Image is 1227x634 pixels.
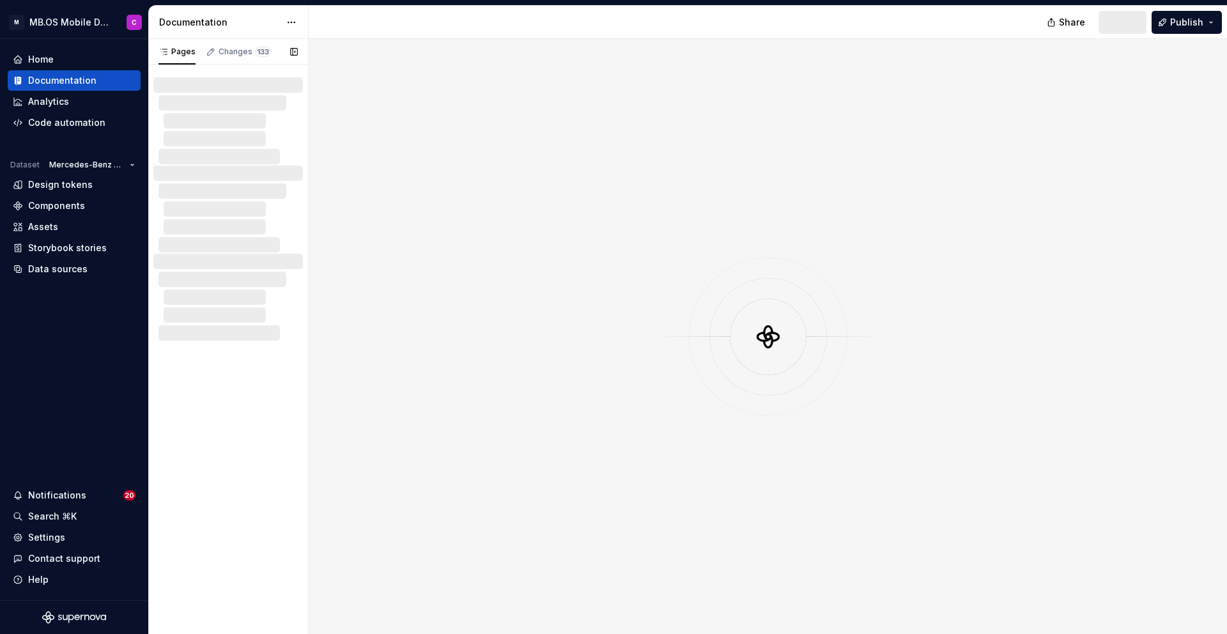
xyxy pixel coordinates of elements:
[28,510,77,523] div: Search ⌘K
[28,74,96,87] div: Documentation
[8,569,141,590] button: Help
[8,548,141,569] button: Contact support
[132,17,137,27] div: C
[1059,16,1085,29] span: Share
[8,238,141,258] a: Storybook stories
[10,160,40,170] div: Dataset
[43,156,141,174] button: Mercedes-Benz 2.0
[8,49,141,70] a: Home
[8,70,141,91] a: Documentation
[8,506,141,527] button: Search ⌘K
[28,199,85,212] div: Components
[1040,11,1093,34] button: Share
[1170,16,1203,29] span: Publish
[8,259,141,279] a: Data sources
[42,611,106,624] svg: Supernova Logo
[28,116,105,129] div: Code automation
[123,490,135,500] span: 20
[8,485,141,506] button: Notifications20
[8,112,141,133] a: Code automation
[159,16,280,29] div: Documentation
[28,552,100,565] div: Contact support
[28,242,107,254] div: Storybook stories
[8,217,141,237] a: Assets
[29,16,111,29] div: MB.OS Mobile Design System
[9,15,24,30] div: M
[28,263,88,275] div: Data sources
[49,160,125,170] span: Mercedes-Benz 2.0
[28,573,49,586] div: Help
[28,489,86,502] div: Notifications
[255,47,271,57] span: 133
[28,53,54,66] div: Home
[28,220,58,233] div: Assets
[28,178,93,191] div: Design tokens
[3,8,146,36] button: MMB.OS Mobile Design SystemC
[8,91,141,112] a: Analytics
[8,196,141,216] a: Components
[158,47,196,57] div: Pages
[28,531,65,544] div: Settings
[28,95,69,108] div: Analytics
[1152,11,1222,34] button: Publish
[219,47,271,57] div: Changes
[8,174,141,195] a: Design tokens
[8,527,141,548] a: Settings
